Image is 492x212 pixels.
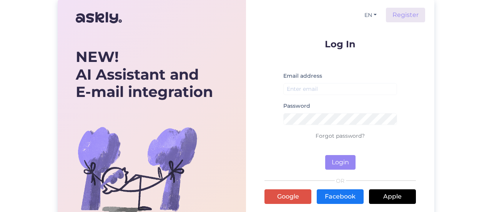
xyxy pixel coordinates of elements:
a: Facebook [317,189,364,204]
label: Email address [283,72,322,80]
label: Password [283,102,310,110]
a: Forgot password? [316,132,365,139]
a: Apple [369,189,416,204]
img: Askly [76,8,122,27]
div: AI Assistant and E-mail integration [76,48,213,101]
button: EN [361,10,380,21]
a: Google [264,189,311,204]
button: Login [325,155,356,170]
p: Log In [264,39,416,49]
input: Enter email [283,83,397,95]
b: NEW! [76,48,119,66]
a: Register [386,8,425,22]
span: OR [335,178,346,184]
